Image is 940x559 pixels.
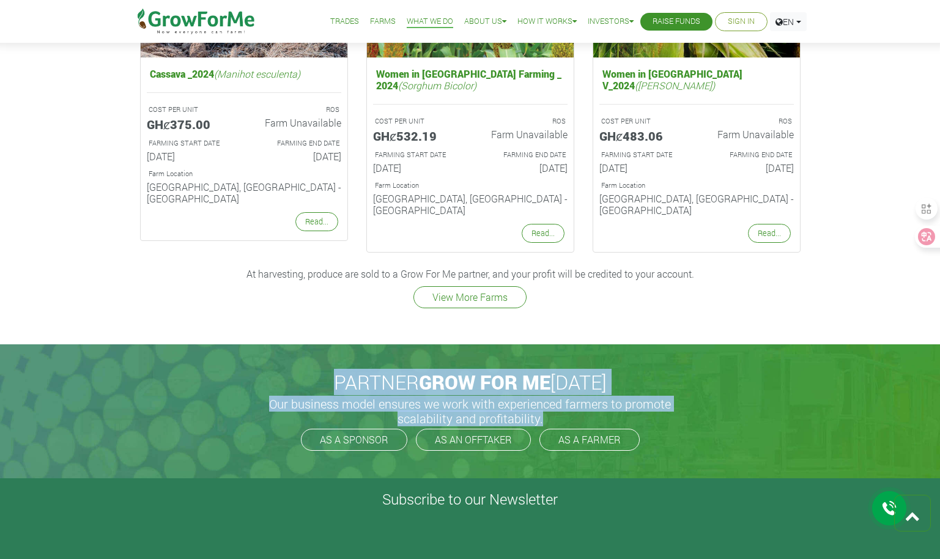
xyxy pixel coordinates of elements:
i: (Manihot esculenta) [214,67,300,80]
a: Read... [748,224,791,243]
a: Investors [588,15,634,28]
a: AS A SPONSOR [301,429,407,451]
h6: [DATE] [373,162,461,174]
a: Raise Funds [653,15,700,28]
p: Location of Farm [149,169,339,179]
p: Location of Farm [375,180,566,191]
h6: [GEOGRAPHIC_DATA], [GEOGRAPHIC_DATA] - [GEOGRAPHIC_DATA] [147,181,341,204]
a: What We Do [407,15,453,28]
a: EN [770,12,807,31]
p: Estimated Farming End Date [708,150,792,160]
h5: GHȼ375.00 [147,117,235,131]
p: ROS [708,116,792,127]
p: Estimated Farming Start Date [375,150,459,160]
p: Estimated Farming Start Date [149,138,233,149]
p: Estimated Farming Start Date [601,150,686,160]
h6: [GEOGRAPHIC_DATA], [GEOGRAPHIC_DATA] - [GEOGRAPHIC_DATA] [599,193,794,216]
h5: Our business model ensures we work with experienced farmers to promote scalability and profitabil... [256,396,684,426]
h4: Subscribe to our Newsletter [15,491,925,508]
i: (Sorghum Bicolor) [398,79,476,92]
h6: [DATE] [706,162,794,174]
a: About Us [464,15,506,28]
a: Trades [330,15,359,28]
i: ([PERSON_NAME]) [635,79,715,92]
h2: PARTNER [DATE] [136,371,805,394]
a: View More Farms [413,286,527,308]
a: AS A FARMER [539,429,640,451]
a: Farms [370,15,396,28]
p: Location of Farm [601,180,792,191]
h6: [GEOGRAPHIC_DATA], [GEOGRAPHIC_DATA] - [GEOGRAPHIC_DATA] [373,193,568,216]
h6: Farm Unavailable [253,117,341,128]
h5: Women in [GEOGRAPHIC_DATA] Farming _ 2024 [373,65,568,94]
a: Read... [295,212,338,231]
p: Estimated Farming End Date [481,150,566,160]
p: At harvesting, produce are sold to a Grow For Me partner, and your profit will be credited to you... [142,267,799,281]
h6: [DATE] [599,162,687,174]
h5: Women in [GEOGRAPHIC_DATA] V_2024 [599,65,794,94]
p: ROS [255,105,339,115]
a: Sign In [728,15,755,28]
h5: GHȼ532.19 [373,128,461,143]
a: How it Works [517,15,577,28]
h6: [DATE] [479,162,568,174]
a: Read... [522,224,564,243]
a: AS AN OFFTAKER [416,429,531,451]
h6: [DATE] [253,150,341,162]
p: Estimated Farming End Date [255,138,339,149]
p: A unit is a quarter of an Acre [375,116,459,127]
p: A unit is a quarter of an Acre [149,105,233,115]
p: A unit is a quarter of an Acre [601,116,686,127]
p: ROS [481,116,566,127]
h5: Cassava _2024 [147,65,341,83]
h6: Farm Unavailable [706,128,794,140]
h5: GHȼ483.06 [599,128,687,143]
h6: [DATE] [147,150,235,162]
span: GROW FOR ME [419,369,550,395]
h6: Farm Unavailable [479,128,568,140]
